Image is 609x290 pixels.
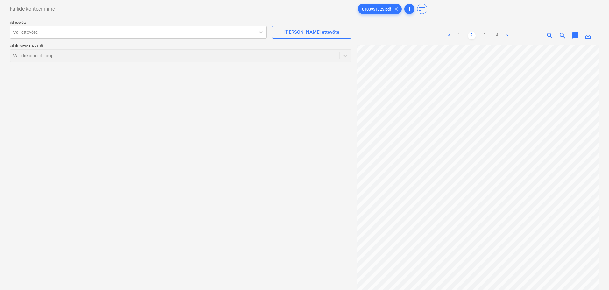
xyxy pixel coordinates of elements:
p: Vali ettevõte [10,20,267,26]
a: Page 2 is your current page [468,32,476,39]
span: add [406,5,413,13]
span: save_alt [584,32,592,39]
div: 0103931723.pdf [358,4,402,14]
iframe: Chat Widget [577,259,609,290]
div: [PERSON_NAME] ettevõte [284,28,339,36]
a: Next page [504,32,511,39]
a: Page 1 [455,32,463,39]
span: 0103931723.pdf [358,7,395,11]
span: help [39,44,44,48]
div: Vali dokumendi tüüp [10,44,351,48]
span: sort [418,5,426,13]
span: chat [571,32,579,39]
span: zoom_in [546,32,554,39]
button: [PERSON_NAME] ettevõte [272,26,351,39]
a: Page 3 [481,32,488,39]
span: Failide konteerimine [10,5,55,13]
a: Page 4 [493,32,501,39]
span: clear [393,5,400,13]
a: Previous page [445,32,453,39]
span: zoom_out [559,32,566,39]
